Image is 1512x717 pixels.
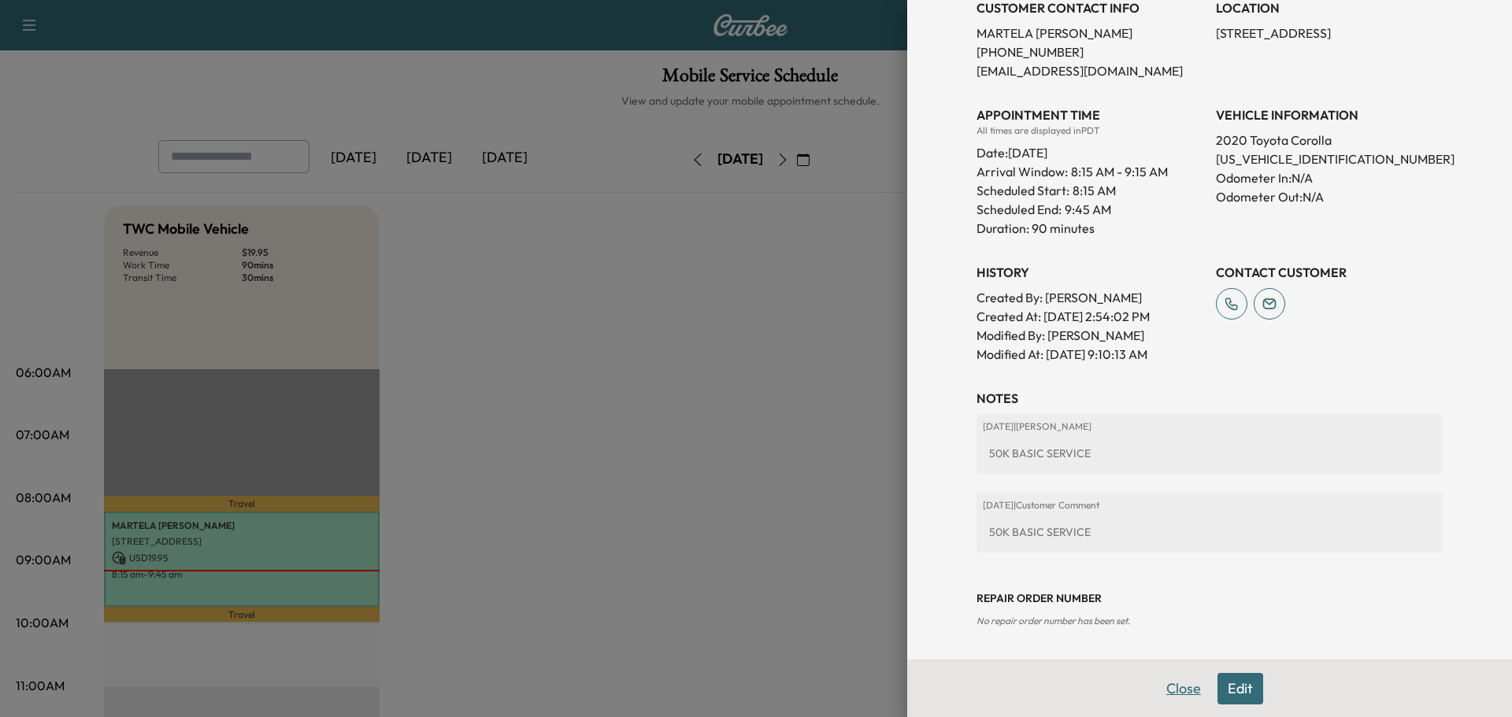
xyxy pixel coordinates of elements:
[976,263,1203,282] h3: History
[976,615,1130,626] span: No repair order number has been set.
[1216,168,1443,187] p: Odometer In: N/A
[1216,263,1443,282] h3: CONTACT CUSTOMER
[976,181,1069,200] p: Scheduled Start:
[976,43,1203,61] p: [PHONE_NUMBER]
[1216,24,1443,43] p: [STREET_ADDRESS]
[983,439,1436,468] div: 50K BASIC SERVICE
[976,24,1203,43] p: MARTELA [PERSON_NAME]
[976,61,1203,80] p: [EMAIL_ADDRESS][DOMAIN_NAME]
[1216,150,1443,168] p: [US_VEHICLE_IDENTIFICATION_NUMBER]
[976,162,1203,181] p: Arrival Window:
[976,288,1203,307] p: Created By : [PERSON_NAME]
[1216,105,1443,124] h3: VEHICLE INFORMATION
[976,326,1203,345] p: Modified By : [PERSON_NAME]
[976,219,1203,238] p: Duration: 90 minutes
[976,137,1203,162] div: Date: [DATE]
[976,307,1203,326] p: Created At : [DATE] 2:54:02 PM
[976,590,1443,606] h3: Repair Order number
[1216,187,1443,206] p: Odometer Out: N/A
[983,518,1436,546] div: 50K BASIC SERVICE
[976,124,1203,137] div: All times are displayed in PDT
[976,389,1443,408] h3: NOTES
[976,345,1203,364] p: Modified At : [DATE] 9:10:13 AM
[1217,673,1263,704] button: Edit
[976,200,1062,219] p: Scheduled End:
[1216,131,1443,150] p: 2020 Toyota Corolla
[983,499,1436,512] p: [DATE] | Customer Comment
[976,105,1203,124] h3: APPOINTMENT TIME
[1071,162,1168,181] span: 8:15 AM - 9:15 AM
[1073,181,1116,200] p: 8:15 AM
[1156,673,1211,704] button: Close
[1065,200,1111,219] p: 9:45 AM
[983,420,1436,433] p: [DATE] | [PERSON_NAME]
